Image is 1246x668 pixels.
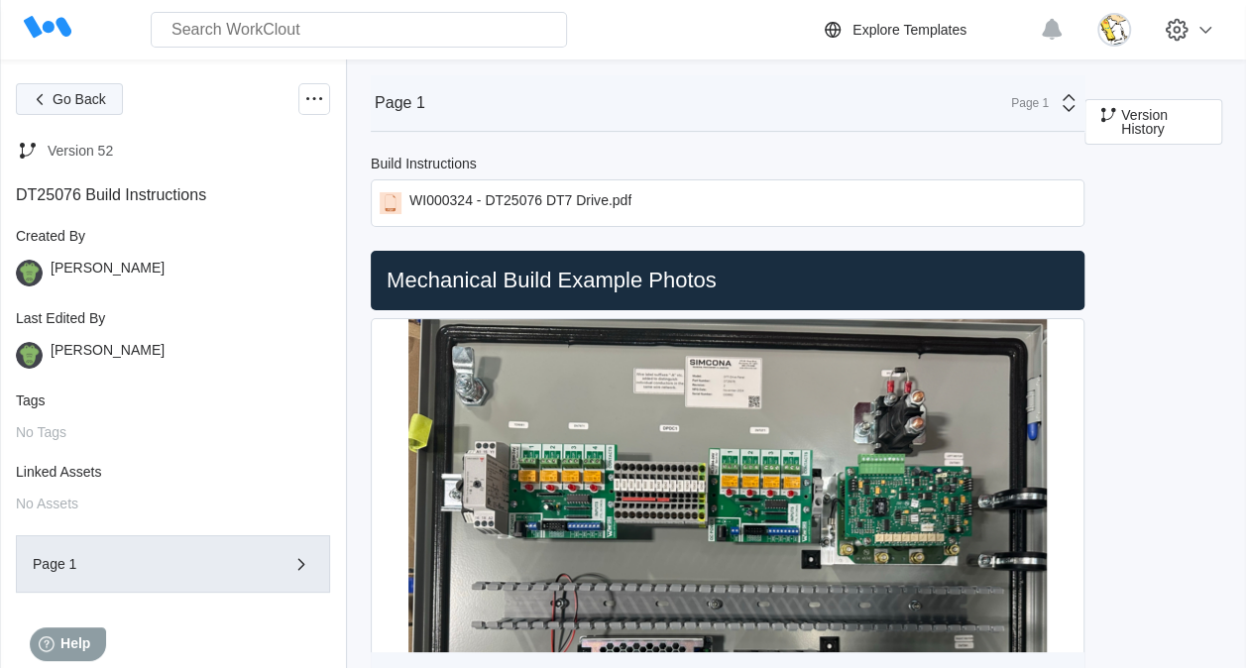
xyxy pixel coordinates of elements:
[1097,13,1131,47] img: download.jpg
[375,94,425,112] div: Page 1
[48,143,113,159] div: Version 52
[16,342,43,369] img: gator.png
[821,18,1030,42] a: Explore Templates
[53,92,106,106] span: Go Back
[151,12,567,48] input: Search WorkClout
[16,186,330,204] div: DT25076 Build Instructions
[16,424,330,440] div: No Tags
[16,392,330,408] div: Tags
[16,228,330,244] div: Created By
[379,267,1076,294] h2: Mechanical Build Example Photos
[33,557,257,571] div: Page 1
[51,342,165,369] div: [PERSON_NAME]
[16,83,123,115] button: Go Back
[1121,108,1205,136] span: Version History
[852,22,966,38] div: Explore Templates
[1084,99,1222,145] button: Version History
[51,260,165,286] div: [PERSON_NAME]
[16,535,330,593] button: Page 1
[999,96,1049,110] div: Page 1
[16,496,330,511] div: No Assets
[371,156,477,171] div: Build Instructions
[16,464,330,480] div: Linked Assets
[16,260,43,286] img: gator.png
[16,310,330,326] div: Last Edited By
[409,192,631,214] div: WI000324 - DT25076 DT7 Drive.pdf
